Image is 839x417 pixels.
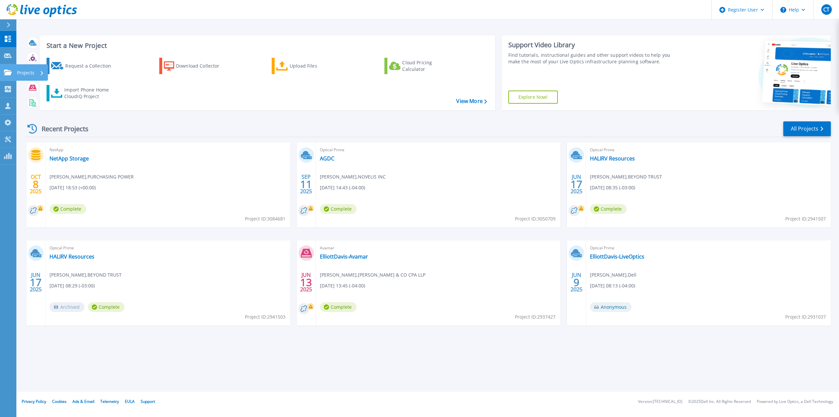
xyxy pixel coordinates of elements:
a: Upload Files [272,58,345,74]
span: Optical Prime [590,244,827,252]
span: 8 [33,181,39,187]
div: JUN 2025 [570,172,583,196]
span: Optical Prime [590,146,827,154]
span: Optical Prime [320,146,557,154]
span: [PERSON_NAME] , Dell [590,271,636,279]
span: Archived [49,302,85,312]
span: 11 [300,181,312,187]
span: [DATE] 08:13 (-04:00) [590,282,635,289]
div: JUN 2025 [29,270,42,294]
span: 9 [574,280,579,285]
a: View More [456,98,487,104]
div: Recent Projects [25,121,97,137]
div: JUN 2025 [300,270,312,294]
a: Explore Now! [508,91,558,104]
span: [DATE] 08:29 (-03:00) [49,282,95,289]
a: AGDC [320,155,334,162]
span: [PERSON_NAME] , BEYOND TRUST [590,173,662,180]
span: [PERSON_NAME] , BEYOND TRUST [49,271,122,279]
span: [PERSON_NAME] , NOVELIS INC [320,173,386,180]
div: Download Collector [176,59,228,73]
div: Find tutorials, instructional guides and other support videos to help you make the most of your L... [508,52,678,65]
a: HALIRV Resources [590,155,635,162]
span: Project ID: 2941507 [785,215,826,222]
a: All Projects [783,121,831,136]
span: [PERSON_NAME] , PURCHASING POWER [49,173,134,180]
span: Complete [320,204,357,214]
div: SEP 2025 [300,172,312,196]
span: Avamar [320,244,557,252]
a: Telemetry [100,399,119,404]
span: Project ID: 3050709 [515,215,556,222]
div: Import Phone Home CloudIQ Project [64,87,115,100]
span: Complete [320,302,357,312]
span: 13 [300,280,312,285]
a: Support [141,399,155,404]
a: Cloud Pricing Calculator [384,58,458,74]
li: Powered by Live Optics, a Dell Technology [757,400,833,404]
span: [DATE] 18:53 (+00:00) [49,184,96,191]
div: Upload Files [290,59,342,73]
span: [DATE] 08:35 (-03:00) [590,184,635,191]
span: Complete [590,204,627,214]
li: © 2025 Dell Inc. All Rights Reserved [688,400,751,404]
div: Cloud Pricing Calculator [402,59,455,73]
div: JUN 2025 [570,270,583,294]
a: EULA [125,399,135,404]
span: Project ID: 2931037 [785,313,826,321]
span: NetApp [49,146,286,154]
a: Ads & Email [72,399,94,404]
span: [DATE] 13:45 (-04:00) [320,282,365,289]
span: 17 [571,181,582,187]
div: Request a Collection [65,59,118,73]
a: Cookies [52,399,67,404]
span: Complete [88,302,125,312]
li: Version: [TECHNICAL_ID] [638,400,682,404]
span: [PERSON_NAME] , [PERSON_NAME] & CO CPA LLP [320,271,425,279]
span: Project ID: 3084681 [245,215,285,222]
p: Projects [17,64,34,81]
span: [DATE] 14:43 (-04:00) [320,184,365,191]
a: Privacy Policy [22,399,46,404]
span: CT [823,7,829,12]
h3: Start a New Project [47,42,487,49]
div: OCT 2025 [29,172,42,196]
span: Project ID: 2937427 [515,313,556,321]
a: NetApp Storage [49,155,89,162]
span: Complete [49,204,86,214]
a: Download Collector [159,58,232,74]
a: ElliottDavis-LiveOptics [590,253,644,260]
a: ElliottDavis-Avamar [320,253,368,260]
span: Anonymous [590,302,632,312]
span: Project ID: 2941503 [245,313,285,321]
span: 17 [30,280,42,285]
span: Optical Prime [49,244,286,252]
div: Support Video Library [508,41,678,49]
a: HALIRV Resources [49,253,94,260]
a: Request a Collection [47,58,120,74]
